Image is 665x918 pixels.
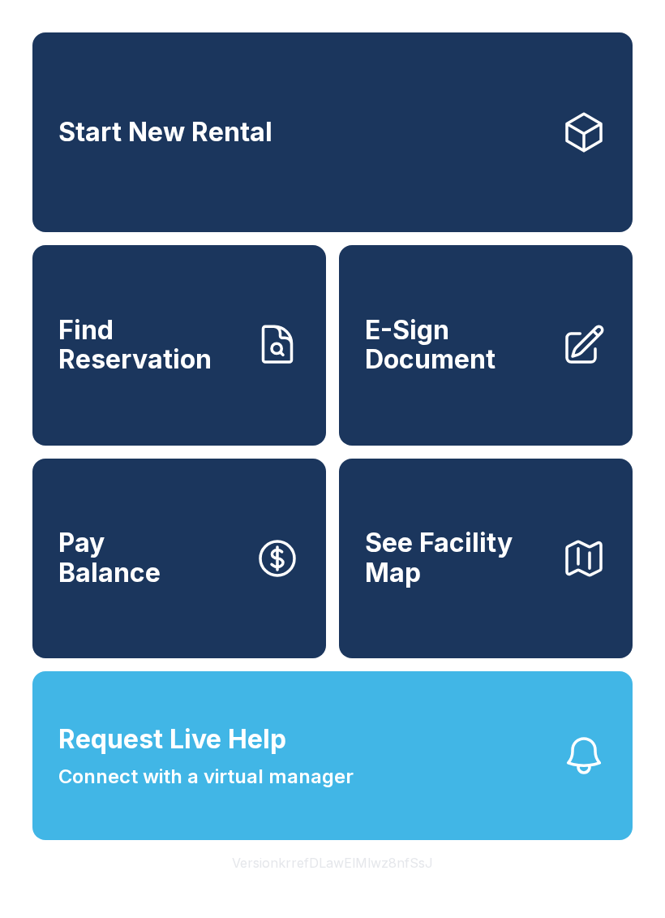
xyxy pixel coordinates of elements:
span: Request Live Help [58,720,286,759]
span: Start New Rental [58,118,272,148]
a: Start New Rental [32,32,633,232]
button: Request Live HelpConnect with a virtual manager [32,671,633,840]
span: Connect with a virtual manager [58,762,354,791]
a: Find Reservation [32,245,326,445]
button: PayBalance [32,459,326,658]
span: E-Sign Document [365,316,548,375]
span: Find Reservation [58,316,242,375]
button: VersionkrrefDLawElMlwz8nfSsJ [219,840,446,886]
a: E-Sign Document [339,245,633,445]
span: See Facility Map [365,528,548,588]
span: Pay Balance [58,528,161,588]
button: See Facility Map [339,459,633,658]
